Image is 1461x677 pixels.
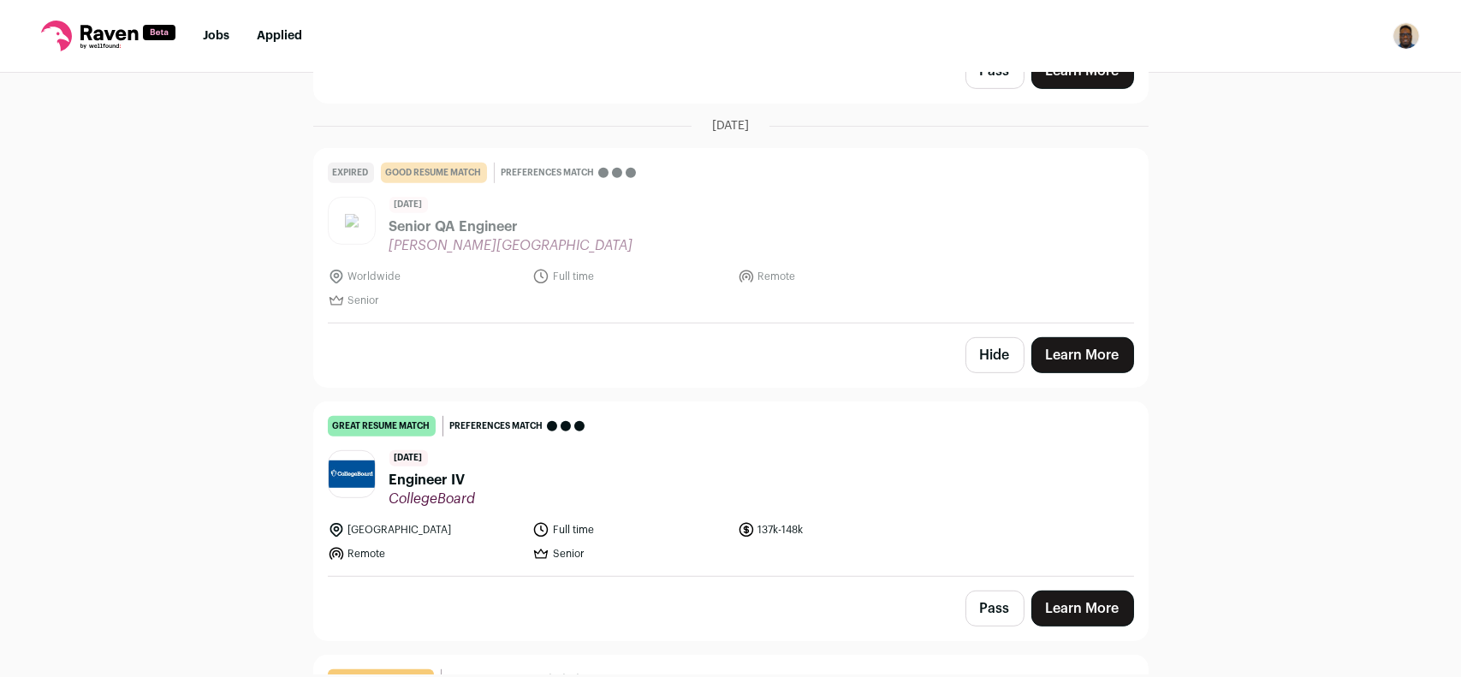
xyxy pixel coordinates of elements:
a: Learn More [1031,337,1134,373]
button: Pass [965,591,1024,627]
a: Expired good resume match Preferences match [DATE] Senior QA Engineer [PERSON_NAME][GEOGRAPHIC_DA... [314,149,1148,323]
div: good resume match [381,163,487,183]
div: great resume match [328,416,436,436]
li: Remote [738,268,933,285]
li: Senior [328,292,523,309]
span: [DATE] [389,450,428,466]
span: Senior QA Engineer [389,217,633,237]
span: CollegeBoard [389,490,476,508]
span: Preferences match [450,418,543,435]
img: cfb52ba93b836423ba4ae497992f271ff790f3b51a850b980c6490f462c3f813.jpg [329,460,375,488]
a: Applied [257,30,302,42]
a: Learn More [1031,591,1134,627]
span: Engineer IV [389,470,476,490]
span: [PERSON_NAME][GEOGRAPHIC_DATA] [389,237,633,254]
li: Worldwide [328,268,523,285]
li: Remote [328,545,523,562]
li: [GEOGRAPHIC_DATA] [328,521,523,538]
li: Full time [532,521,728,538]
a: great resume match Preferences match [DATE] Engineer IV CollegeBoard [GEOGRAPHIC_DATA] Full time ... [314,402,1148,576]
li: Full time [532,268,728,285]
span: [DATE] [389,197,428,213]
a: Jobs [203,30,229,42]
img: 9085589-medium_jpg [1393,22,1420,50]
li: 137k-148k [738,521,933,538]
span: [DATE] [712,117,749,134]
button: Hide [965,337,1024,373]
span: Preferences match [502,164,595,181]
li: Senior [532,545,728,562]
img: e6fd4f9b5d3a33f828f66e9d1f48104b96f56e9d542f83937f5991d512b70e71 [345,214,359,228]
button: Open dropdown [1393,22,1420,50]
div: Expired [328,163,374,183]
